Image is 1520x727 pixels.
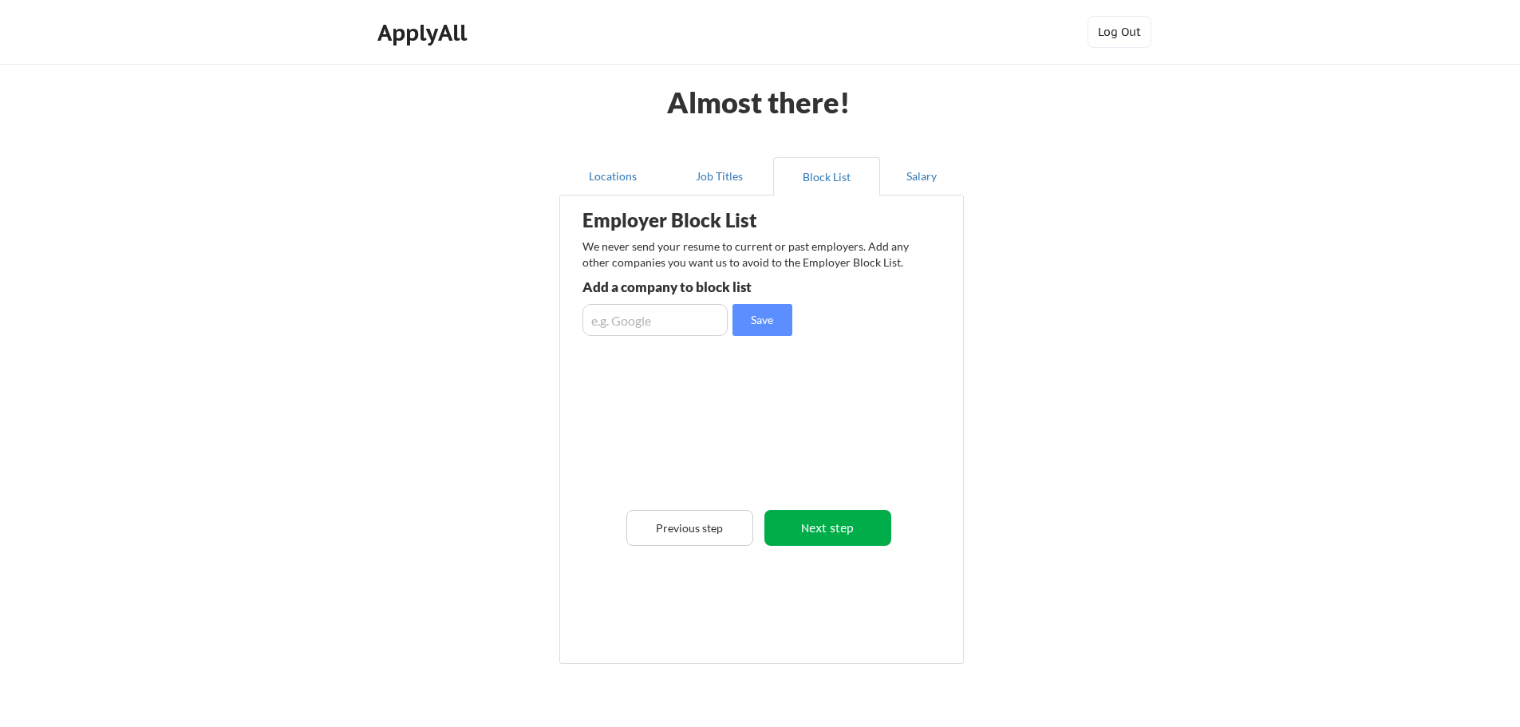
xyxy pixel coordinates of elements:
div: Add a company to block list [582,280,816,294]
div: ApplyAll [377,19,472,46]
button: Next step [764,510,891,546]
button: Salary [880,157,964,196]
div: Almost there! [648,88,871,117]
button: Previous step [626,510,753,546]
button: Block List [773,157,880,196]
input: e.g. Google [582,304,728,336]
div: Employer Block List [582,211,833,230]
button: Job Titles [666,157,773,196]
button: Locations [559,157,666,196]
button: Save [732,304,792,336]
div: We never send your resume to current or past employers. Add any other companies you want us to av... [582,239,918,270]
button: Log Out [1088,16,1151,48]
